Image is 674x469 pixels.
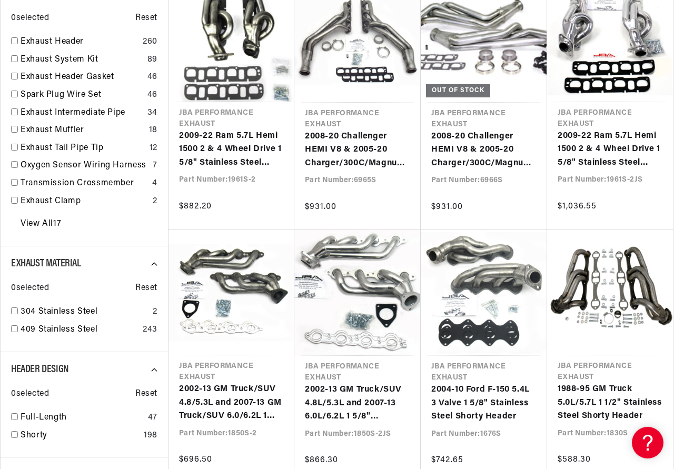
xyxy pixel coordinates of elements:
a: 2008-20 Challenger HEMI V8 & 2005-20 Charger/300C/Magnum HEMI V8 1 7/8" Stainless Steel Long Tube... [431,130,537,171]
a: Transmission Crossmember [21,177,148,191]
div: 4 [152,177,157,191]
div: 243 [143,323,157,337]
a: Oxygen Sensor Wiring Harness [21,159,148,173]
div: 2 [153,195,157,208]
a: 304 Stainless Steel [21,305,148,319]
div: 46 [147,88,157,102]
span: Exhaust Material [11,258,81,269]
a: 409 Stainless Steel [21,323,138,337]
div: 2 [153,305,157,319]
div: 34 [147,106,157,120]
a: 2002-13 GM Truck/SUV 4.8/5.3L and 2007-13 GM Truck/SUV 6.0/6.2L 1 5/8" Stainless Steel Shorty Header [179,383,284,423]
div: 198 [144,429,157,443]
a: 2009-22 Ram 5.7L Hemi 1500 2 & 4 Wheel Drive 1 5/8" Stainless Steel Shorty Header [179,129,284,170]
a: Exhaust Header Gasket [21,71,143,84]
a: Spark Plug Wire Set [21,88,143,102]
a: Exhaust Header [21,35,138,49]
span: Reset [135,282,157,295]
span: 0 selected [11,282,49,295]
div: 89 [147,53,157,67]
a: Exhaust Tail Pipe Tip [21,142,145,155]
a: Shorty [21,429,140,443]
div: 12 [150,142,157,155]
div: 7 [153,159,157,173]
a: Exhaust Intermediate Pipe [21,106,143,120]
span: Reset [135,387,157,401]
a: View All 17 [21,217,61,231]
a: Exhaust System Kit [21,53,143,67]
a: 2002-13 GM Truck/SUV 4.8L/5.3L and 2007-13 6.0L/6.2L 1 5/8" Stainless Steel Shorty Header with Me... [305,383,410,424]
span: 0 selected [11,387,49,401]
span: Reset [135,12,157,25]
a: 1988-95 GM Truck 5.0L/5.7L 1 1/2" Stainless Steel Shorty Header [558,383,662,423]
span: 0 selected [11,12,49,25]
div: 18 [149,124,157,137]
a: Exhaust Muffler [21,124,145,137]
a: Full-Length [21,411,144,425]
div: 260 [143,35,157,49]
a: Exhaust Clamp [21,195,148,208]
div: 46 [147,71,157,84]
a: 2004-10 Ford F-150 5.4L 3 Valve 1 5/8" Stainless Steel Shorty Header [431,383,537,424]
a: 2008-20 Challenger HEMI V8 & 2005-20 Charger/300C/Magnum HEMI V8 1 3/4" Long Tube Stainless Steel... [305,130,410,171]
a: 2009-22 Ram 5.7L Hemi 1500 2 & 4 Wheel Drive 1 5/8" Stainless Steel Shorty Header with Metallic C... [558,129,662,170]
div: 47 [148,411,157,425]
span: Header Design [11,364,69,375]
